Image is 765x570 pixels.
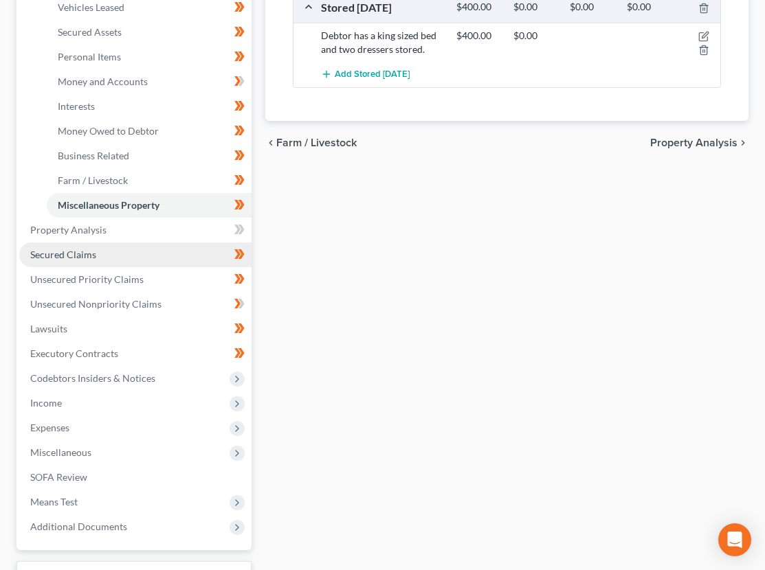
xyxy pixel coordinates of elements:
a: Interests [47,94,252,119]
i: chevron_right [738,137,749,148]
a: Executory Contracts [19,341,252,366]
span: Property Analysis [650,137,738,148]
a: Lawsuits [19,317,252,341]
span: Income [30,397,62,409]
div: $0.00 [563,1,619,14]
span: Add Stored [DATE] [335,69,410,80]
a: Miscellaneous Property [47,193,252,218]
a: Property Analysis [19,218,252,242]
a: SOFA Review [19,465,252,490]
span: Farm / Livestock [58,174,128,186]
span: Codebtors Insiders & Notices [30,372,155,384]
span: Personal Items [58,51,121,62]
div: Open Intercom Messenger [718,523,751,556]
span: Miscellaneous Property [58,199,159,211]
span: Unsecured Nonpriority Claims [30,298,162,310]
a: Unsecured Nonpriority Claims [19,292,252,317]
a: Secured Assets [47,20,252,45]
a: Personal Items [47,45,252,69]
button: chevron_left Farm / Livestock [265,137,357,148]
span: Miscellaneous [30,446,91,458]
span: Business Related [58,150,129,161]
span: Secured Claims [30,249,96,260]
span: Additional Documents [30,521,127,532]
span: Lawsuits [30,323,67,334]
a: Farm / Livestock [47,168,252,193]
span: Interests [58,100,95,112]
span: SOFA Review [30,471,87,483]
a: Unsecured Priority Claims [19,267,252,292]
div: Debtor has a king sized bed and two dressers stored. [314,29,450,56]
div: $400.00 [450,1,506,14]
span: Money and Accounts [58,76,148,87]
div: $0.00 [620,1,676,14]
span: Farm / Livestock [276,137,357,148]
span: Expenses [30,422,69,433]
div: $0.00 [507,1,563,14]
button: Add Stored [DATE] [321,62,410,87]
span: Secured Assets [58,26,122,38]
button: Property Analysis chevron_right [650,137,749,148]
span: Money Owed to Debtor [58,125,159,137]
span: Vehicles Leased [58,1,124,13]
a: Secured Claims [19,242,252,267]
span: Executory Contracts [30,347,118,359]
div: $0.00 [507,29,563,43]
a: Business Related [47,144,252,168]
i: chevron_left [265,137,276,148]
span: Means Test [30,496,78,508]
a: Money and Accounts [47,69,252,94]
span: Unsecured Priority Claims [30,273,144,285]
a: Money Owed to Debtor [47,119,252,144]
div: $400.00 [450,29,506,43]
span: Property Analysis [30,224,107,236]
